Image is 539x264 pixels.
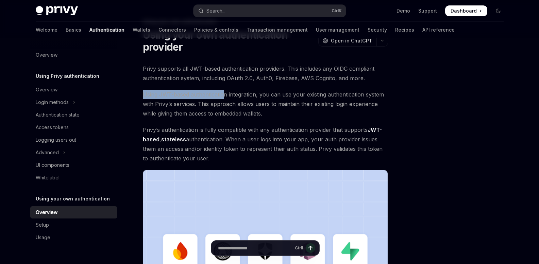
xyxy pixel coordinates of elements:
button: Toggle dark mode [493,5,504,16]
button: Open in ChatGPT [318,35,376,47]
a: Access tokens [30,121,117,134]
button: Toggle Login methods section [30,96,117,108]
a: Policies & controls [194,22,238,38]
a: Wallets [133,22,150,38]
button: Toggle Advanced section [30,146,117,159]
img: dark logo [36,6,78,16]
span: Open in ChatGPT [331,37,372,44]
div: Overview [36,51,57,59]
div: Logging users out [36,136,76,144]
a: Transaction management [247,22,308,38]
div: Overview [36,208,57,216]
a: Demo [397,7,410,14]
a: Security [368,22,387,38]
a: Overview [30,206,117,218]
a: Authentication [89,22,124,38]
a: User management [316,22,359,38]
button: Open search [193,5,346,17]
a: Welcome [36,22,57,38]
a: Setup [30,219,117,231]
a: stateless [161,136,186,143]
a: API reference [422,22,455,38]
span: Ctrl K [332,8,342,14]
h1: Using your own authentication provider [143,29,316,53]
a: Usage [30,231,117,244]
a: Logging users out [30,134,117,146]
div: Search... [206,7,225,15]
button: Send message [306,243,315,253]
a: Connectors [158,22,186,38]
h5: Using Privy authentication [36,72,99,80]
span: Using JWT-based authentication integration, you can use your existing authentication system with ... [143,90,388,118]
a: Whitelabel [30,172,117,184]
div: UI components [36,161,69,169]
a: Overview [30,84,117,96]
h5: Using your own authentication [36,195,110,203]
input: Ask a question... [218,241,292,256]
span: Privy supports all JWT-based authentication providers. This includes any OIDC compliant authentic... [143,64,388,83]
div: Authentication state [36,111,80,119]
a: Authentication state [30,109,117,121]
span: Privy’s authentication is fully compatible with any authentication provider that supports , authe... [143,125,388,163]
span: Dashboard [451,7,477,14]
a: Support [418,7,437,14]
div: Overview [36,86,57,94]
a: UI components [30,159,117,171]
div: Whitelabel [36,174,60,182]
a: Basics [66,22,81,38]
a: Dashboard [445,5,487,16]
a: Overview [30,49,117,61]
a: Recipes [395,22,414,38]
div: Usage [36,233,50,242]
div: Login methods [36,98,69,106]
div: Advanced [36,148,59,157]
div: Access tokens [36,123,69,131]
div: Setup [36,221,49,229]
